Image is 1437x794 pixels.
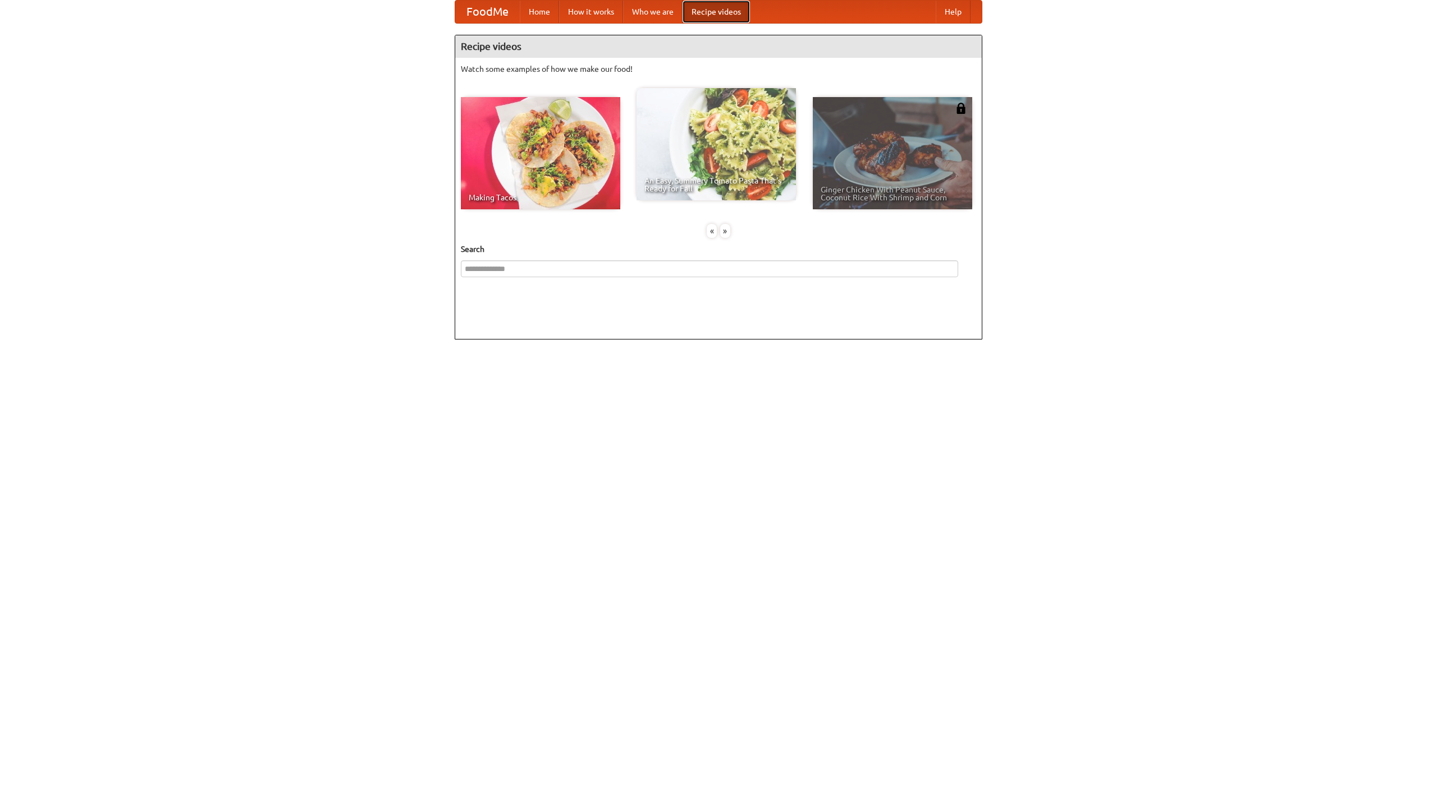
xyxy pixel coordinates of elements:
h4: Recipe videos [455,35,982,58]
span: Making Tacos [469,194,612,201]
a: Help [936,1,971,23]
img: 483408.png [955,103,967,114]
a: Recipe videos [683,1,750,23]
a: How it works [559,1,623,23]
a: Who we are [623,1,683,23]
p: Watch some examples of how we make our food! [461,63,976,75]
div: « [707,224,717,238]
div: » [720,224,730,238]
h5: Search [461,244,976,255]
a: Making Tacos [461,97,620,209]
a: An Easy, Summery Tomato Pasta That's Ready for Fall [637,88,796,200]
span: An Easy, Summery Tomato Pasta That's Ready for Fall [644,177,788,192]
a: FoodMe [455,1,520,23]
a: Home [520,1,559,23]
